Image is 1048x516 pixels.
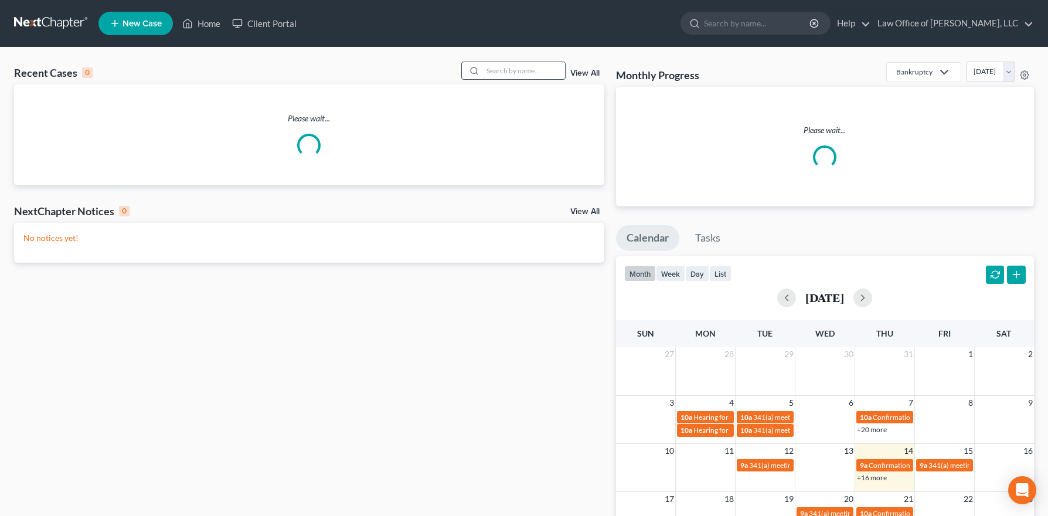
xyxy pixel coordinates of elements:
[680,413,692,422] span: 10a
[831,13,870,34] a: Help
[843,444,855,458] span: 13
[848,396,855,410] span: 6
[896,67,933,77] div: Bankruptcy
[616,68,699,82] h3: Monthly Progress
[872,13,1033,34] a: Law Office of [PERSON_NAME], LLC
[685,266,709,281] button: day
[123,19,162,28] span: New Case
[805,291,844,304] h2: [DATE]
[967,396,974,410] span: 8
[226,13,302,34] a: Client Portal
[23,232,595,244] p: No notices yet!
[14,113,604,124] p: Please wait...
[907,396,914,410] span: 7
[869,461,1002,470] span: Confirmation hearing for [PERSON_NAME]
[753,413,866,422] span: 341(a) meeting for [PERSON_NAME]
[903,492,914,506] span: 21
[570,69,600,77] a: View All
[723,444,735,458] span: 11
[873,413,1006,422] span: Confirmation hearing for [PERSON_NAME]
[685,225,731,251] a: Tasks
[668,396,675,410] span: 3
[663,347,675,361] span: 27
[740,413,752,422] span: 10a
[14,66,93,80] div: Recent Cases
[740,461,748,470] span: 9a
[857,473,887,482] a: +16 more
[843,492,855,506] span: 20
[783,444,795,458] span: 12
[1027,347,1034,361] span: 2
[624,266,656,281] button: month
[14,204,130,218] div: NextChapter Notices
[843,347,855,361] span: 30
[728,396,735,410] span: 4
[663,444,675,458] span: 10
[749,461,862,470] span: 341(a) meeting for [PERSON_NAME]
[757,328,773,338] span: Tue
[962,444,974,458] span: 15
[82,67,93,78] div: 0
[695,328,716,338] span: Mon
[876,328,893,338] span: Thu
[920,461,927,470] span: 9a
[967,347,974,361] span: 1
[663,492,675,506] span: 17
[693,413,847,422] span: Hearing for [PERSON_NAME] & [PERSON_NAME]
[753,426,866,434] span: 341(a) meeting for [PERSON_NAME]
[783,347,795,361] span: 29
[815,328,835,338] span: Wed
[656,266,685,281] button: week
[857,425,887,434] a: +20 more
[903,347,914,361] span: 31
[938,328,951,338] span: Fri
[625,124,1025,136] p: Please wait...
[483,62,565,79] input: Search by name...
[1022,444,1034,458] span: 16
[783,492,795,506] span: 19
[693,426,785,434] span: Hearing for [PERSON_NAME]
[704,12,811,34] input: Search by name...
[637,328,654,338] span: Sun
[680,426,692,434] span: 10a
[1027,396,1034,410] span: 9
[860,461,867,470] span: 9a
[570,208,600,216] a: View All
[996,328,1011,338] span: Sat
[709,266,731,281] button: list
[903,444,914,458] span: 14
[119,206,130,216] div: 0
[176,13,226,34] a: Home
[860,413,872,422] span: 10a
[723,492,735,506] span: 18
[616,225,679,251] a: Calendar
[740,426,752,434] span: 10a
[962,492,974,506] span: 22
[723,347,735,361] span: 28
[1008,476,1036,504] div: Open Intercom Messenger
[788,396,795,410] span: 5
